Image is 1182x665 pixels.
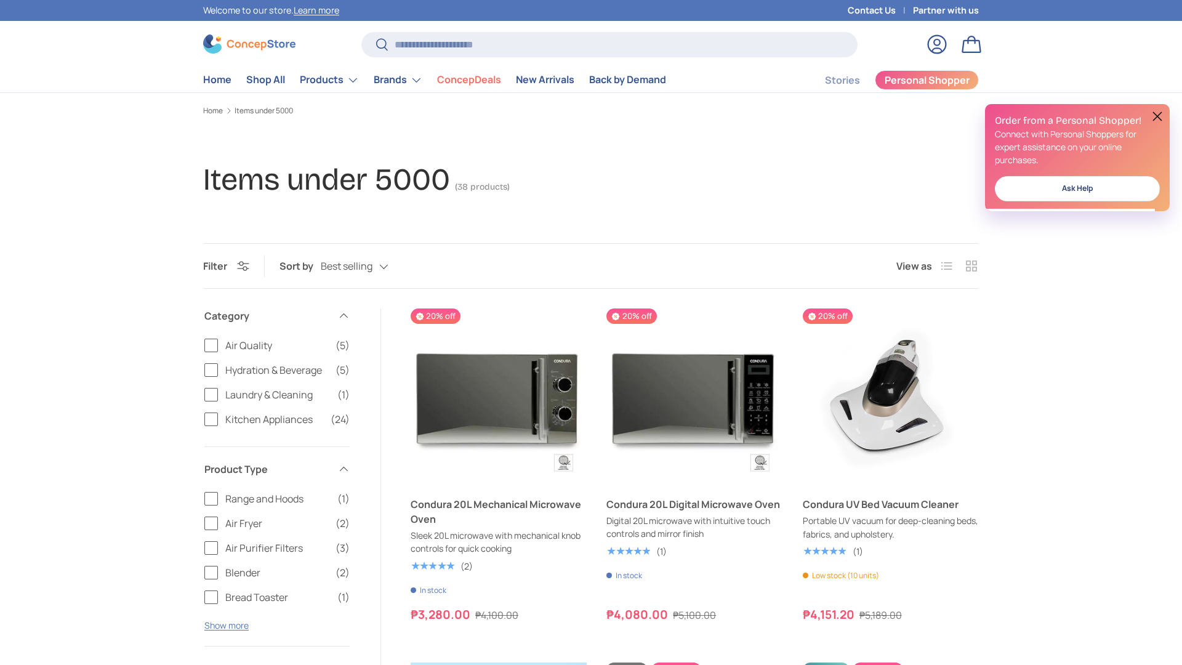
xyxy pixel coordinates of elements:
a: Back by Demand [589,68,666,92]
a: Condura 20L Digital Microwave Oven [606,497,782,512]
span: (1) [337,590,350,605]
span: Kitchen Appliances [225,412,323,427]
nav: Breadcrumbs [203,105,979,116]
span: (5) [336,363,350,377]
a: Products [300,68,359,92]
span: 20% off [803,308,853,324]
img: ConcepStore [203,34,295,54]
span: Blender [225,565,328,580]
a: Shop All [246,68,285,92]
a: New Arrivals [516,68,574,92]
summary: Brands [366,68,430,92]
p: Connect with Personal Shoppers for expert assistance on your online purchases. [995,127,1160,166]
a: Condura UV Bed Vacuum Cleaner [803,308,979,485]
span: (24) [331,412,350,427]
h1: Items under 5000 [203,161,450,198]
summary: Products [292,68,366,92]
a: Condura 20L Mechanical Microwave Oven [411,497,587,526]
h2: Order from a Personal Shopper! [995,114,1160,127]
button: Filter [203,259,249,273]
a: Personal Shopper [875,70,979,90]
p: Welcome to our store. [203,4,339,17]
span: Air Fryer [225,516,328,531]
span: (3) [336,541,350,555]
span: Laundry & Cleaning [225,387,330,402]
button: Best selling [321,256,413,278]
nav: Secondary [795,68,979,92]
a: Condura UV Bed Vacuum Cleaner [803,497,979,512]
span: Bread Toaster [225,590,330,605]
span: Category [204,308,330,323]
span: (2) [336,516,350,531]
span: (1) [337,491,350,506]
a: Ask Help [995,176,1160,201]
a: Partner with us [913,4,979,17]
span: Air Purifier Filters [225,541,328,555]
a: ConcepDeals [437,68,501,92]
span: Product Type [204,462,330,477]
span: 20% off [411,308,460,324]
span: Range and Hoods [225,491,330,506]
a: Learn more [294,4,339,16]
nav: Primary [203,68,666,92]
span: 20% off [606,308,656,324]
button: Show more [204,619,249,631]
span: Hydration & Beverage [225,363,328,377]
a: Items under 5000 [235,107,293,115]
span: Air Quality [225,338,328,353]
span: (38 products) [455,182,510,192]
span: Filter [203,259,227,273]
span: (1) [337,387,350,402]
span: (5) [336,338,350,353]
a: Condura 20L Digital Microwave Oven [606,308,782,485]
summary: Product Type [204,447,350,491]
label: Sort by [279,259,321,273]
span: View as [896,259,932,273]
a: Brands [374,68,422,92]
a: Home [203,68,231,92]
span: Personal Shopper [885,75,970,85]
span: (2) [336,565,350,580]
a: Contact Us [848,4,913,17]
a: Condura 20L Mechanical Microwave Oven [411,308,587,485]
a: Home [203,107,223,115]
summary: Category [204,294,350,338]
a: Stories [825,68,860,92]
span: Best selling [321,260,372,272]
